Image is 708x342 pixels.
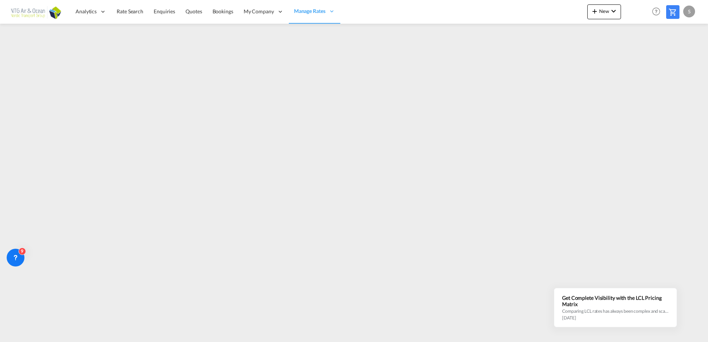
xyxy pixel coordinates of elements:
[154,8,175,14] span: Enquiries
[609,7,618,16] md-icon: icon-chevron-down
[650,5,666,19] div: Help
[650,5,662,18] span: Help
[683,6,695,17] div: S
[117,8,143,14] span: Rate Search
[587,4,621,19] button: icon-plus 400-fgNewicon-chevron-down
[590,8,618,14] span: New
[186,8,202,14] span: Quotes
[213,8,233,14] span: Bookings
[244,8,274,15] span: My Company
[590,7,599,16] md-icon: icon-plus 400-fg
[294,7,325,15] span: Manage Rates
[11,3,61,20] img: c10840d0ab7511ecb0716db42be36143.png
[76,8,97,15] span: Analytics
